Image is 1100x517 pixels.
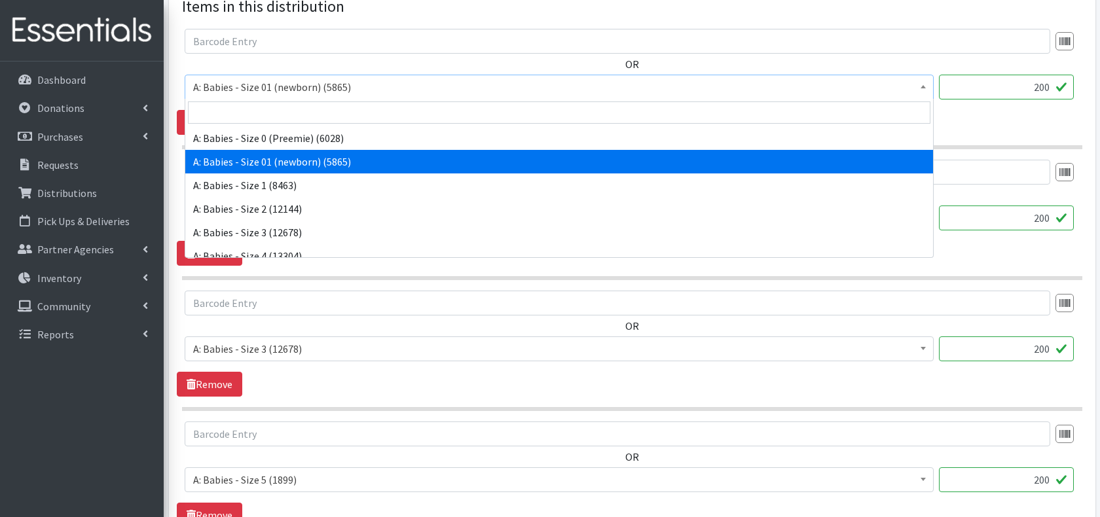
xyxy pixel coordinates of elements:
[5,95,158,121] a: Donations
[185,197,933,221] li: A: Babies - Size 2 (12144)
[939,205,1074,230] input: Quantity
[185,173,933,197] li: A: Babies - Size 1 (8463)
[185,221,933,244] li: A: Babies - Size 3 (12678)
[185,75,934,99] span: A: Babies - Size 01 (newborn) (5865)
[5,265,158,291] a: Inventory
[185,467,934,492] span: A: Babies - Size 5 (1899)
[625,318,639,334] label: OR
[625,449,639,465] label: OR
[5,9,158,52] img: HumanEssentials
[185,421,1050,446] input: Barcode Entry
[5,293,158,319] a: Community
[939,336,1074,361] input: Quantity
[193,471,925,489] span: A: Babies - Size 5 (1899)
[177,372,242,397] a: Remove
[37,101,84,115] p: Donations
[37,73,86,86] p: Dashboard
[185,126,933,150] li: A: Babies - Size 0 (Preemie) (6028)
[177,241,242,266] a: Remove
[37,130,83,143] p: Purchases
[37,243,114,256] p: Partner Agencies
[185,336,934,361] span: A: Babies - Size 3 (12678)
[37,187,97,200] p: Distributions
[177,110,242,135] a: Remove
[5,152,158,178] a: Requests
[37,272,81,285] p: Inventory
[5,236,158,262] a: Partner Agencies
[5,67,158,93] a: Dashboard
[37,158,79,171] p: Requests
[185,291,1050,315] input: Barcode Entry
[193,78,925,96] span: A: Babies - Size 01 (newborn) (5865)
[185,29,1050,54] input: Barcode Entry
[5,321,158,348] a: Reports
[37,215,130,228] p: Pick Ups & Deliveries
[37,300,90,313] p: Community
[939,467,1074,492] input: Quantity
[939,75,1074,99] input: Quantity
[185,244,933,268] li: A: Babies - Size 4 (13304)
[37,328,74,341] p: Reports
[625,56,639,72] label: OR
[5,124,158,150] a: Purchases
[193,340,925,358] span: A: Babies - Size 3 (12678)
[5,208,158,234] a: Pick Ups & Deliveries
[185,150,933,173] li: A: Babies - Size 01 (newborn) (5865)
[5,180,158,206] a: Distributions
